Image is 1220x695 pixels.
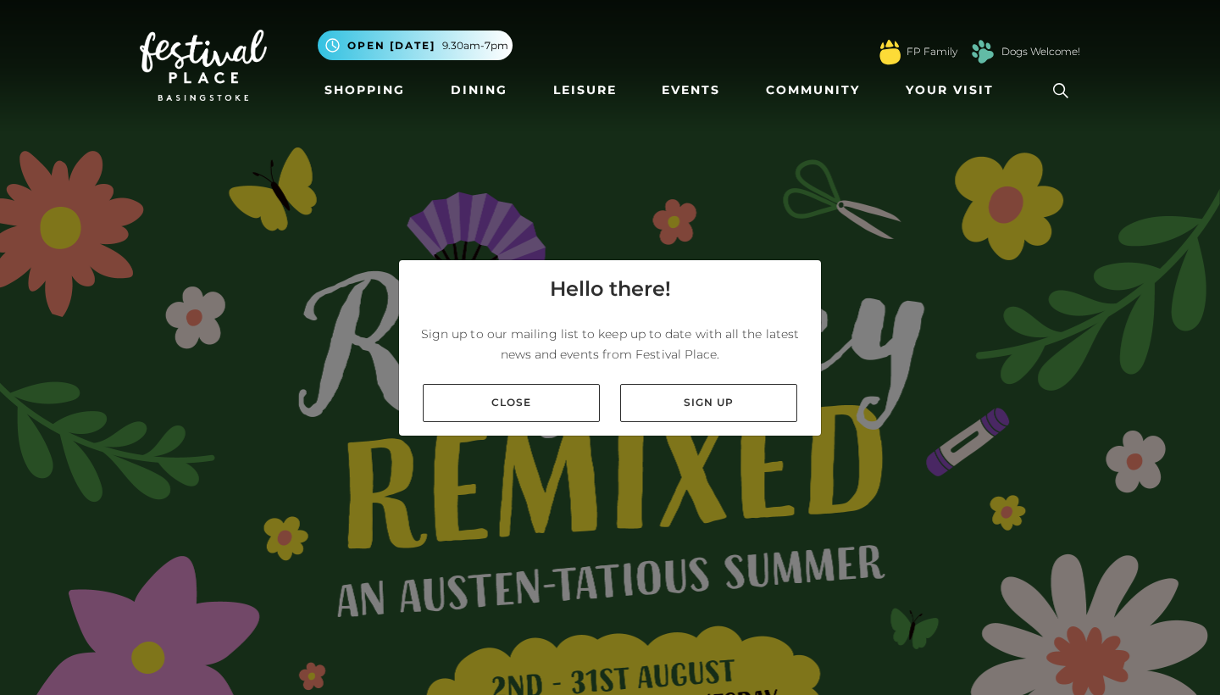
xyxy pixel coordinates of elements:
[423,384,600,422] a: Close
[906,81,994,99] span: Your Visit
[413,324,807,364] p: Sign up to our mailing list to keep up to date with all the latest news and events from Festival ...
[318,31,513,60] button: Open [DATE] 9.30am-7pm
[1001,44,1080,59] a: Dogs Welcome!
[444,75,514,106] a: Dining
[655,75,727,106] a: Events
[442,38,508,53] span: 9.30am-7pm
[759,75,867,106] a: Community
[899,75,1009,106] a: Your Visit
[907,44,957,59] a: FP Family
[546,75,624,106] a: Leisure
[550,274,671,304] h4: Hello there!
[140,30,267,101] img: Festival Place Logo
[347,38,435,53] span: Open [DATE]
[318,75,412,106] a: Shopping
[620,384,797,422] a: Sign up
